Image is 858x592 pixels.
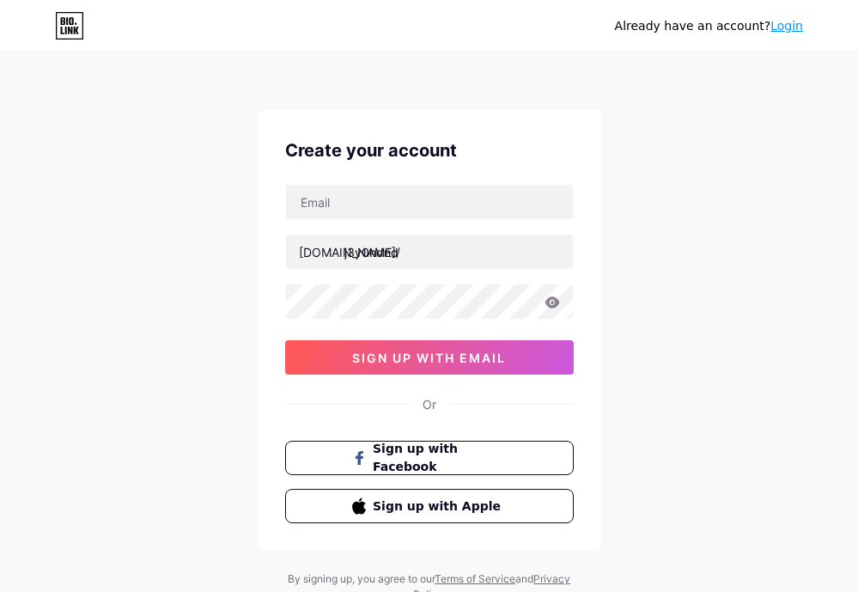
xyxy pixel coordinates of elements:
div: Already have an account? [615,17,803,35]
span: Sign up with Apple [373,497,506,516]
button: Sign up with Facebook [285,441,574,475]
div: [DOMAIN_NAME]/ [299,243,400,261]
span: sign up with email [352,351,506,365]
div: Or [423,395,436,413]
button: Sign up with Apple [285,489,574,523]
input: username [286,235,573,269]
div: Create your account [285,137,574,163]
a: Login [770,19,803,33]
a: Terms of Service [435,572,515,585]
span: Sign up with Facebook [373,440,506,476]
button: sign up with email [285,340,574,375]
input: Email [286,185,573,219]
